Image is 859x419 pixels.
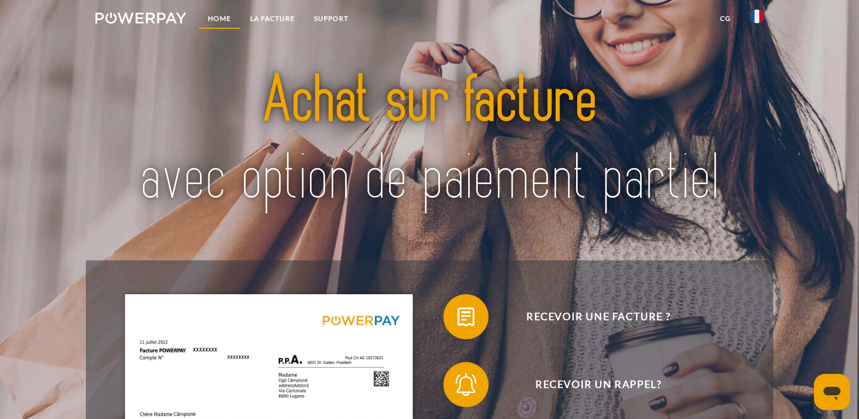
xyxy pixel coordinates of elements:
a: CG [710,8,740,29]
img: title-powerpay_fr.svg [128,42,730,238]
button: Recevoir une facture ? [443,294,737,339]
button: Recevoir un rappel? [443,362,737,407]
img: qb_bell.svg [452,370,480,399]
img: qb_bill.svg [452,303,480,331]
iframe: Bouton de lancement de la fenêtre de messagerie [814,374,850,410]
span: Recevoir une facture ? [460,294,736,339]
img: logo-powerpay-white.svg [95,12,186,24]
a: Home [198,8,241,29]
img: fr [750,10,764,23]
span: Recevoir un rappel? [460,362,736,407]
a: Support [304,8,358,29]
a: LA FACTURE [241,8,304,29]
